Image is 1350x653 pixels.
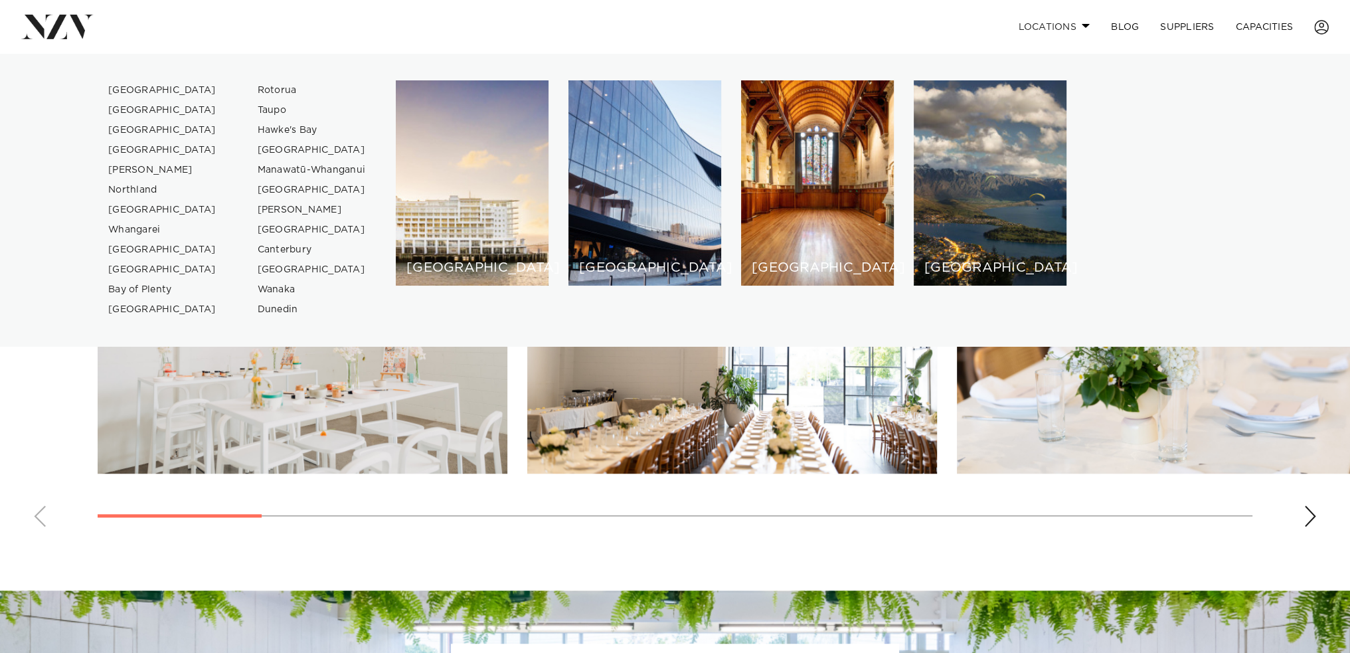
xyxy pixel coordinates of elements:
a: SUPPLIERS [1149,13,1224,41]
a: Christchurch venues [GEOGRAPHIC_DATA] [741,80,894,286]
a: Dunedin [247,300,377,320]
a: BLOG [1100,13,1149,41]
a: Queenstown venues [GEOGRAPHIC_DATA] [914,80,1066,286]
h6: [GEOGRAPHIC_DATA] [752,261,883,275]
h6: [GEOGRAPHIC_DATA] [924,261,1056,275]
a: Canterbury [247,240,377,260]
a: [GEOGRAPHIC_DATA] [98,300,227,320]
a: Auckland venues [GEOGRAPHIC_DATA] [396,80,548,286]
a: [PERSON_NAME] [247,200,377,220]
img: nzv-logo.png [21,15,94,39]
a: [GEOGRAPHIC_DATA] [98,120,227,140]
a: Taupo [247,100,377,120]
h6: [GEOGRAPHIC_DATA] [406,261,538,275]
a: [GEOGRAPHIC_DATA] [98,140,227,160]
a: [GEOGRAPHIC_DATA] [98,260,227,280]
a: Bay of Plenty [98,280,227,300]
a: [GEOGRAPHIC_DATA] [98,80,227,100]
a: [PERSON_NAME] [98,160,227,180]
h6: [GEOGRAPHIC_DATA] [579,261,711,275]
a: [GEOGRAPHIC_DATA] [98,100,227,120]
a: Wellington venues [GEOGRAPHIC_DATA] [568,80,721,286]
a: [GEOGRAPHIC_DATA] [98,240,227,260]
a: [GEOGRAPHIC_DATA] [247,260,377,280]
a: Wanaka [247,280,377,300]
a: Rotorua [247,80,377,100]
a: [GEOGRAPHIC_DATA] [247,140,377,160]
a: Whangarei [98,220,227,240]
a: Manawatū-Whanganui [247,160,377,180]
a: [GEOGRAPHIC_DATA] [98,200,227,220]
a: [GEOGRAPHIC_DATA] [247,220,377,240]
a: Capacities [1225,13,1304,41]
a: Northland [98,180,227,200]
a: [GEOGRAPHIC_DATA] [247,180,377,200]
a: Hawke's Bay [247,120,377,140]
a: Locations [1007,13,1100,41]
